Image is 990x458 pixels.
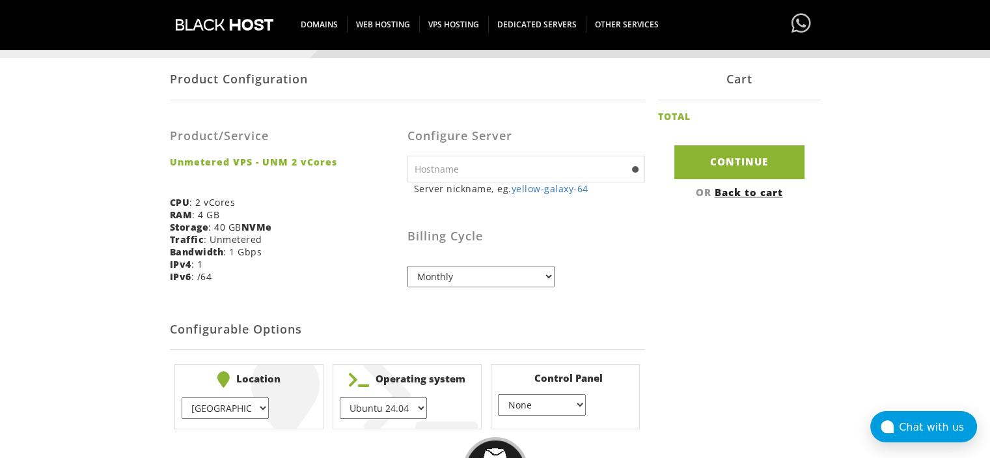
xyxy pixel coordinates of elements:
select: } } } } } } [182,397,269,419]
b: IPv4 [170,258,191,270]
span: DOMAINS [292,16,348,33]
b: RAM [170,208,193,221]
input: Hostname [407,156,645,182]
div: Product Configuration [170,58,645,100]
b: Control Panel [498,371,633,384]
span: VPS HOSTING [419,16,489,33]
a: Back to cart [715,186,783,199]
b: CPU [170,196,190,208]
select: } } } } } } } } } } } } } } } } } } } } } [340,397,427,419]
b: Traffic [170,233,204,246]
div: Cart [658,58,821,100]
b: Storage [170,221,209,233]
button: Chat with us [870,411,977,442]
span: WEB HOSTING [347,16,420,33]
a: yellow-galaxy-64 [512,182,588,195]
input: Continue [674,145,804,179]
h3: Billing Cycle [407,230,645,243]
b: Location [182,371,316,388]
h2: TOTAL [658,111,691,121]
strong: Unmetered VPS - UNM 2 vCores [170,156,398,168]
span: DEDICATED SERVERS [488,16,586,33]
div: : 2 vCores : 4 GB : 40 GB : Unmetered : 1 Gbps : 1 : /64 [170,110,407,293]
span: OTHER SERVICES [586,16,668,33]
b: IPv6 [170,270,191,283]
h3: Product/Service [170,130,398,143]
small: Server nickname, eg. [414,182,645,195]
div: Chat with us [899,421,977,433]
h2: Configurable Options [170,310,645,350]
b: Bandwidth [170,246,224,258]
b: NVMe [241,221,272,233]
div: OR [658,186,821,199]
b: Operating system [340,371,474,388]
h3: Configure Server [407,130,645,143]
select: } } } } [498,394,585,416]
